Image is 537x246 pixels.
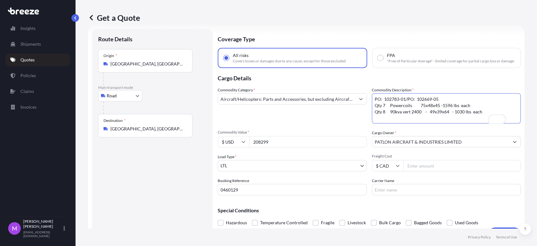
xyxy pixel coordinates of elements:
p: Policies [20,72,36,79]
p: [EMAIL_ADDRESS][DOMAIN_NAME] [23,230,62,238]
span: Load Type [218,154,237,160]
span: Road [107,93,117,99]
span: M [12,225,17,232]
a: Policies [5,69,70,82]
span: Temperature Controlled [260,218,308,227]
a: Insights [5,22,70,35]
textarea: To enrich screen reader interactions, please activate Accessibility in Grammarly extension settings [372,93,521,123]
a: Shipments [5,38,70,50]
p: Invoices [20,104,36,110]
a: Privacy Policy [468,235,491,240]
input: Your internal reference [218,184,367,195]
span: Hazardous [226,218,247,227]
input: FPA"Free of Particular Average" - limited coverage for partial cargo loss or damage [378,55,383,61]
label: Commodity Category [218,87,255,93]
p: Coverage Type [218,29,521,48]
p: Get a Quote [88,13,140,23]
a: Quotes [5,54,70,66]
span: Livestock [348,218,366,227]
a: Claims [5,85,70,98]
span: "Free of Particular Average" - limited coverage for partial cargo loss or damage [387,59,514,64]
p: Shipments [20,41,41,47]
input: Type amount [249,136,367,147]
label: Cargo Owner [372,130,396,136]
input: Origin [110,61,185,67]
a: Invoices [5,101,70,113]
button: Show suggestions [355,93,366,105]
a: Terms of Use [496,235,517,240]
input: Select a commodity type [218,93,355,105]
label: Carrier Name [372,178,394,184]
p: Main transport mode [98,85,206,90]
div: Origin [103,53,117,58]
span: Freight Cost [372,154,521,159]
p: Route Details [98,35,132,43]
div: Destination [103,118,126,123]
button: Show suggestions [509,136,520,147]
span: Fragile [321,218,334,227]
span: Bulk Cargo [379,218,401,227]
p: Cargo Details [218,68,521,87]
button: Get a Quote [489,227,521,240]
button: Select transport [98,90,142,101]
span: Commodity Value [218,130,367,135]
p: [PERSON_NAME] [PERSON_NAME] [23,219,62,229]
input: Enter name [372,184,521,195]
label: Booking Reference [218,178,249,184]
span: Bagged Goods [414,218,442,227]
span: Used Goods [455,218,478,227]
button: LTL [218,160,367,171]
p: Quotes [20,57,35,63]
p: Insights [20,25,36,31]
input: Full name [372,136,509,147]
input: Enter amount [403,160,521,171]
input: Destination [110,126,185,132]
p: Claims [20,88,34,94]
span: FPA [387,52,395,59]
span: Covers losses or damages due to any cause, except for those excluded [233,59,346,64]
p: Special Conditions [218,208,521,213]
input: All risksCovers losses or damages due to any cause, except for those excluded [223,55,229,61]
label: Commodity Description [372,87,414,93]
span: LTL [221,163,227,169]
span: All risks [233,52,249,59]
